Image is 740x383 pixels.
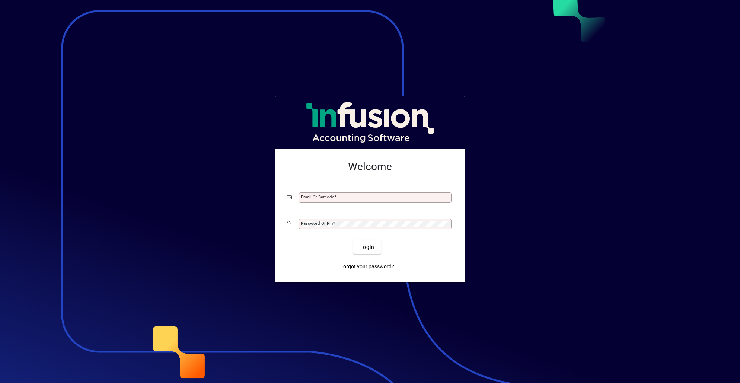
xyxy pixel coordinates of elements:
[353,240,380,254] button: Login
[301,194,334,200] mat-label: Email or Barcode
[337,260,397,273] a: Forgot your password?
[287,160,453,173] h2: Welcome
[340,263,394,271] span: Forgot your password?
[359,243,374,251] span: Login
[301,221,333,226] mat-label: Password or Pin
